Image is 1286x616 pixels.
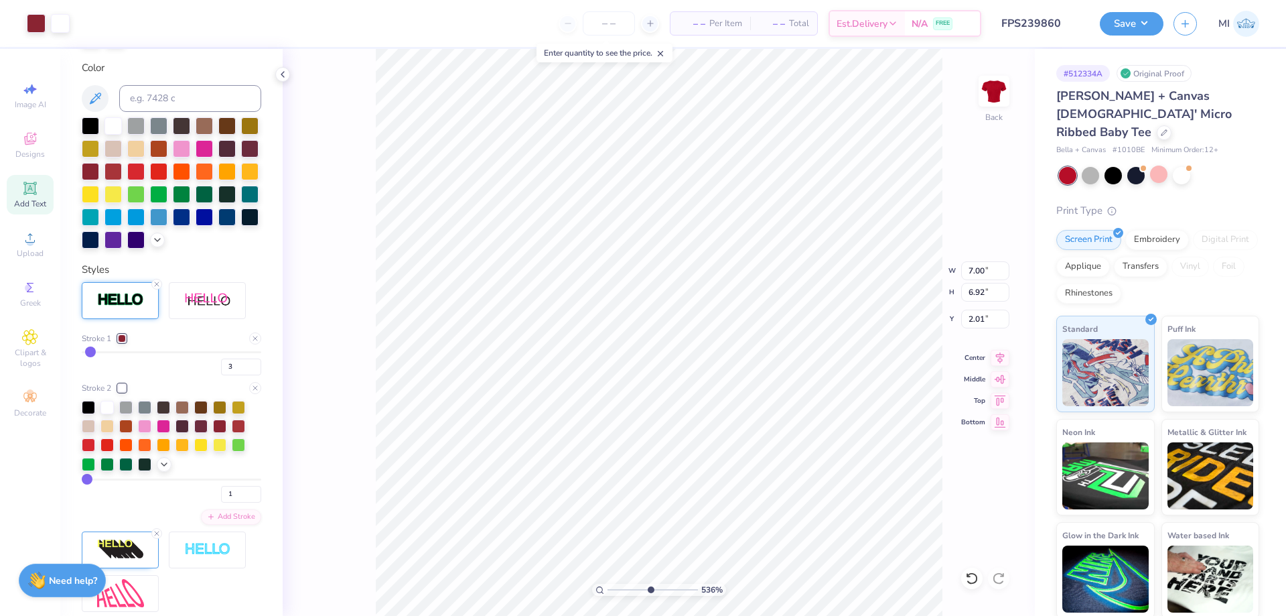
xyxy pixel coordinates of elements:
[1062,339,1149,406] img: Standard
[201,509,261,525] div: Add Stroke
[1218,16,1230,32] span: MI
[82,382,111,394] span: Stroke 2
[17,248,44,259] span: Upload
[985,111,1003,123] div: Back
[1056,145,1106,156] span: Bella + Canvas
[82,60,261,76] div: Color
[82,262,261,278] div: Styles
[1218,11,1259,37] a: MI
[961,418,985,427] span: Bottom
[1167,339,1254,406] img: Puff Ink
[1056,230,1121,250] div: Screen Print
[991,10,1090,37] input: Untitled Design
[14,198,46,209] span: Add Text
[1062,546,1149,613] img: Glow in the Dark Ink
[184,542,231,558] img: Negative Space
[1167,322,1196,336] span: Puff Ink
[184,292,231,309] img: Shadow
[981,78,1007,105] img: Back
[961,396,985,406] span: Top
[1193,230,1258,250] div: Digital Print
[1117,65,1192,82] div: Original Proof
[97,539,144,560] img: 3d Illusion
[14,408,46,418] span: Decorate
[583,11,635,36] input: – –
[1125,230,1189,250] div: Embroidery
[709,17,742,31] span: Per Item
[1056,88,1232,140] span: [PERSON_NAME] + Canvas [DEMOGRAPHIC_DATA]' Micro Ribbed Baby Tee
[837,17,887,31] span: Est. Delivery
[758,17,785,31] span: – –
[97,292,144,308] img: Stroke
[1062,322,1098,336] span: Standard
[15,99,46,110] span: Image AI
[1100,12,1163,36] button: Save
[678,17,705,31] span: – –
[1062,425,1095,439] span: Neon Ink
[1056,284,1121,304] div: Rhinestones
[1056,65,1110,82] div: # 512334A
[1114,257,1167,277] div: Transfers
[119,85,261,112] input: e.g. 7428 c
[961,375,985,384] span: Middle
[1167,442,1254,509] img: Metallic & Glitter Ink
[97,579,144,608] img: Free Distort
[7,347,54,369] span: Clipart & logos
[1171,257,1209,277] div: Vinyl
[1062,442,1149,509] img: Neon Ink
[1056,203,1259,219] div: Print Type
[20,298,41,308] span: Greek
[1151,145,1218,156] span: Minimum Order: 12 +
[15,149,45,160] span: Designs
[961,353,985,363] span: Center
[537,44,672,62] div: Enter quantity to see the price.
[1233,11,1259,37] img: Mark Isaac
[1062,528,1139,542] span: Glow in the Dark Ink
[1056,257,1110,277] div: Applique
[49,574,97,587] strong: Need help?
[1167,425,1246,439] span: Metallic & Glitter Ink
[912,17,928,31] span: N/A
[1167,546,1254,613] img: Water based Ink
[789,17,809,31] span: Total
[936,19,950,28] span: FREE
[1213,257,1244,277] div: Foil
[82,332,111,345] span: Stroke 1
[1167,528,1229,542] span: Water based Ink
[1113,145,1145,156] span: # 1010BE
[701,584,723,596] span: 536 %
